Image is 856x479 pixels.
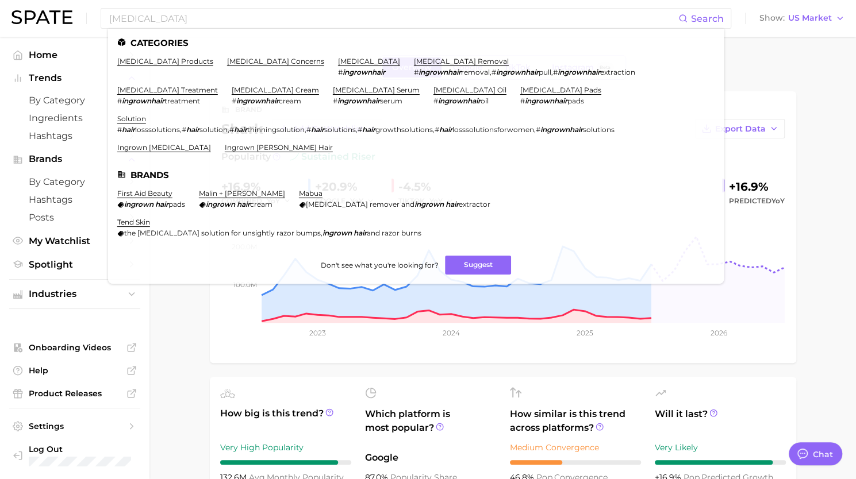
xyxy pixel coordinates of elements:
span: Don't see what you're looking for? [320,261,438,269]
a: tend skin [117,218,150,226]
span: and razor burns [367,229,421,237]
em: ingrownhair [337,96,380,105]
span: the [MEDICAL_DATA] solution for unsightly razor bumps, [124,229,323,237]
span: How similar is this trend across platforms? [510,407,641,435]
em: hair [446,200,459,208]
span: Predicted [729,194,785,208]
a: Posts [9,208,140,226]
em: ingrown [323,229,352,237]
a: Spotlight [9,256,140,273]
div: 9 / 10 [655,460,786,465]
span: pull [539,68,551,76]
a: ingrown [PERSON_NAME] hair [225,143,333,152]
a: mabua [299,189,323,198]
div: 9 / 10 [220,460,351,465]
a: [MEDICAL_DATA] [338,57,400,65]
input: Search here for a brand, industry, or ingredient [108,9,678,28]
a: Hashtags [9,127,140,145]
span: cream [279,96,301,105]
img: SPATE [11,10,72,24]
span: Onboarding Videos [29,342,121,353]
span: Spotlight [29,259,121,270]
a: [MEDICAL_DATA] concerns [227,57,324,65]
a: by Category [9,173,140,191]
span: Search [691,13,724,24]
button: Export Data [695,119,785,138]
a: ingrown [MEDICAL_DATA] [117,143,211,152]
div: , , [414,68,635,76]
span: # [117,96,122,105]
a: Home [9,46,140,64]
span: by Category [29,176,121,187]
span: Export Data [715,124,766,134]
span: # [229,125,234,134]
span: Ingredients [29,113,121,123]
span: # [358,125,362,134]
a: [MEDICAL_DATA] serum [333,86,420,94]
span: extractor [459,200,490,208]
em: hair [354,229,367,237]
span: # [414,68,419,76]
div: Very Likely [655,441,786,454]
span: growthsolutions [375,125,433,134]
span: removal [461,68,490,76]
li: Brands [117,170,715,180]
span: Settings [29,421,121,431]
span: extraction [600,68,635,76]
em: ingrownhair [236,96,279,105]
a: first aid beauty [117,189,172,198]
span: Trends [29,73,121,83]
span: # [333,96,337,105]
a: [MEDICAL_DATA] treatment [117,86,218,94]
a: Log out. Currently logged in with e-mail marwat@spate.nyc. [9,441,140,470]
span: solutions [583,125,615,134]
span: My Watchlist [29,235,121,246]
a: My Watchlist [9,232,140,250]
span: oil [481,96,489,105]
span: Product Releases [29,388,121,399]
tspan: 2023 [309,329,325,337]
span: treatment [164,96,200,105]
em: ingrownhair [558,68,600,76]
a: [MEDICAL_DATA] cream [232,86,319,94]
button: Suggest [445,256,511,275]
a: Product Releases [9,385,140,402]
em: hair [362,125,375,134]
span: Posts [29,212,121,223]
span: # [182,125,186,134]
span: # [520,96,525,105]
span: Log Out [29,444,131,454]
em: ingrownhair [496,68,539,76]
div: , , , , , , [117,125,615,134]
button: Trends [9,69,140,87]
span: Show [759,15,785,21]
a: [MEDICAL_DATA] removal [414,57,509,65]
em: hair [311,125,324,134]
span: # [232,96,236,105]
em: hair [155,200,168,208]
span: Home [29,49,121,60]
div: 4 / 10 [510,460,641,465]
button: Brands [9,150,140,168]
span: thinningsolution [247,125,305,134]
a: [MEDICAL_DATA] oil [433,86,506,94]
div: Medium Convergence [510,441,641,454]
a: malin + [PERSON_NAME] [199,189,285,198]
em: hair [122,125,135,134]
span: # [492,68,496,76]
em: ingrown [206,200,235,208]
em: hair [439,125,452,134]
em: ingrown [124,200,153,208]
a: [MEDICAL_DATA] pads [520,86,601,94]
span: How big is this trend? [220,407,351,435]
tspan: 2026 [710,329,727,337]
span: Industries [29,289,121,299]
a: Ingredients [9,109,140,127]
em: ingrownhair [122,96,164,105]
tspan: 2024 [442,329,459,337]
tspan: 2025 [577,329,593,337]
button: ShowUS Market [757,11,847,26]
em: hair [237,200,250,208]
span: losssolutions [135,125,180,134]
span: YoY [771,196,785,205]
